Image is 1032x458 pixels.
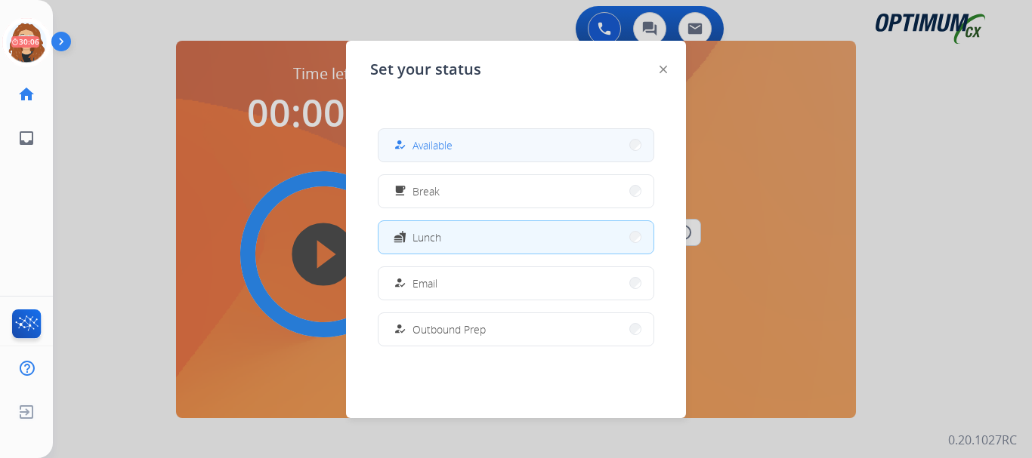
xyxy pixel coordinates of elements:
[394,139,406,152] mat-icon: how_to_reg
[412,321,486,337] span: Outbound Prep
[379,313,653,346] button: Outbound Prep
[379,129,653,161] button: Available
[17,129,36,147] mat-icon: inbox
[17,85,36,103] mat-icon: home
[412,183,440,199] span: Break
[370,59,481,80] span: Set your status
[394,277,406,290] mat-icon: how_to_reg
[379,221,653,254] button: Lunch
[379,175,653,207] button: Break
[394,323,406,336] mat-icon: how_to_reg
[394,231,406,244] mat-icon: fastfood
[379,267,653,300] button: Email
[660,66,667,73] img: close-button
[394,185,406,198] mat-icon: free_breakfast
[412,275,437,291] span: Email
[948,431,1017,449] p: 0.20.1027RC
[412,229,441,245] span: Lunch
[412,137,453,153] span: Available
